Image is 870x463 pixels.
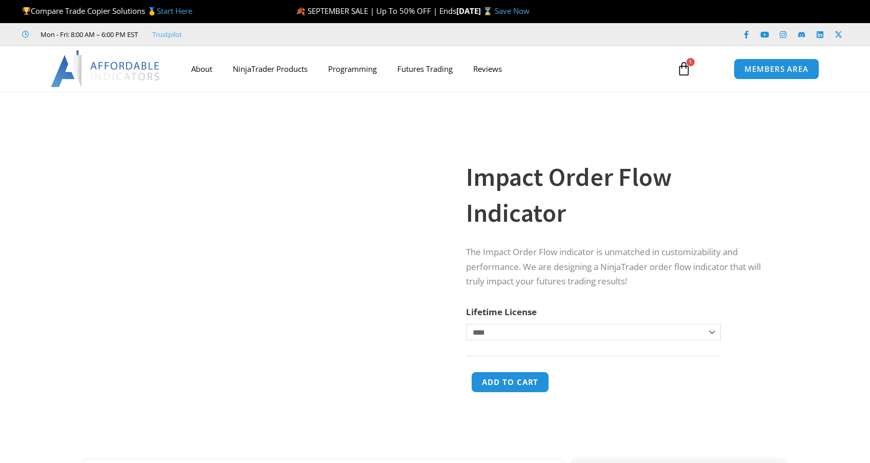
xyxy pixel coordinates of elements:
[471,372,549,393] button: Add to cart
[22,6,192,16] span: Compare Trade Copier Solutions 🥇
[686,58,695,66] span: 1
[466,245,765,290] p: The Impact Order Flow indicator is unmatched in customizability and performance. We are designing...
[318,57,387,81] a: Programming
[51,50,161,87] img: LogoAI | Affordable Indicators – NinjaTrader
[661,54,706,84] a: 1
[222,57,318,81] a: NinjaTrader Products
[387,57,463,81] a: Futures Trading
[463,57,512,81] a: Reviews
[181,57,665,81] nav: Menu
[466,306,537,318] label: Lifetime License
[466,159,765,231] h1: Impact Order Flow Indicator
[38,28,138,41] span: Mon - Fri: 8:00 AM – 6:00 PM EST
[152,28,182,41] a: Trustpilot
[744,65,808,73] span: MEMBERS AREA
[296,6,456,16] span: 🍂 SEPTEMBER SALE | Up To 50% OFF | Ends
[734,59,819,80] a: MEMBERS AREA
[157,6,192,16] a: Start Here
[181,57,222,81] a: About
[456,6,495,16] strong: [DATE] ⌛
[495,6,530,16] a: Save Now
[23,7,30,15] img: 🏆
